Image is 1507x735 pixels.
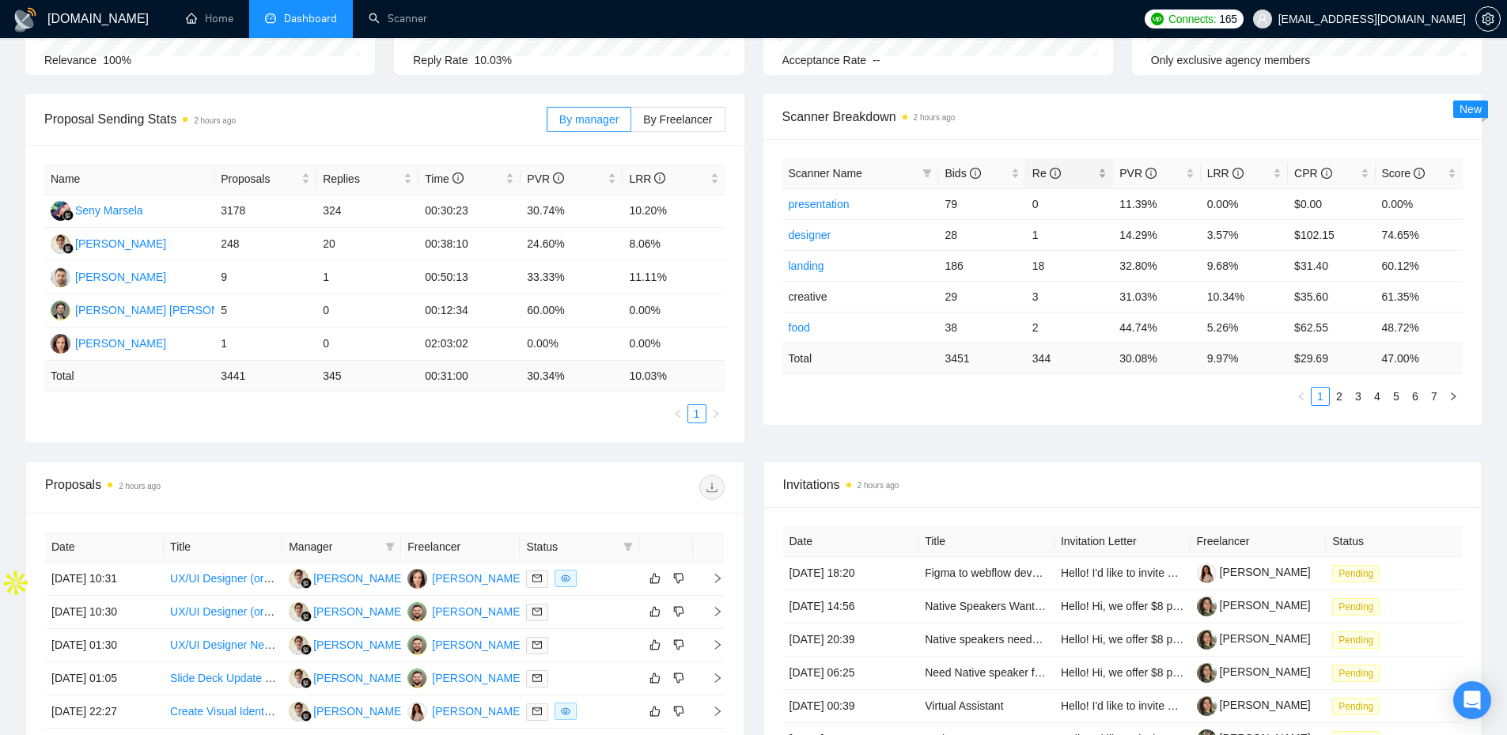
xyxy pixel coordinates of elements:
img: KY [407,635,427,655]
span: Proposal Sending Stats [44,109,547,129]
td: 00:31:00 [418,361,521,392]
div: [PERSON_NAME] [432,703,523,720]
span: LRR [629,172,665,185]
button: dislike [669,635,688,654]
button: like [646,702,665,721]
span: right [699,672,723,684]
span: Acceptance Rate [782,54,867,66]
span: CPR [1294,167,1331,180]
img: gigradar-bm.png [62,210,74,221]
span: Bids [945,167,980,180]
a: Slide Deck Update for Leadership Course [170,672,374,684]
time: 2 hours ago [858,481,899,490]
span: user [1257,13,1268,25]
td: 31.03% [1113,281,1200,312]
a: designer [789,229,831,241]
div: Proposals [45,475,384,500]
td: [DATE] 14:56 [783,590,919,623]
td: 47.00 % [1376,343,1463,373]
td: 02:03:02 [418,328,521,361]
span: Reply Rate [413,54,468,66]
td: Slide Deck Update for Leadership Course [164,662,282,695]
td: 38 [938,312,1025,343]
span: left [1297,392,1306,401]
span: info-circle [970,168,981,179]
td: 0 [1026,188,1113,219]
span: mail [532,607,542,616]
time: 2 hours ago [914,113,956,122]
a: presentation [789,198,850,210]
span: dislike [673,638,684,651]
a: SMSeny Marsela [51,203,143,216]
td: 00:38:10 [418,228,521,261]
td: 10.20% [623,195,725,228]
span: right [699,639,723,650]
td: 2 [1026,312,1113,343]
span: mail [532,640,542,650]
a: [PERSON_NAME] [1197,599,1311,612]
td: 24.60% [521,228,623,261]
a: searchScanner [369,12,427,25]
td: 79 [938,188,1025,219]
button: left [1292,387,1311,406]
td: 0.00% [521,328,623,361]
a: Native Speakers Wanted! Record Short Clips & Earn $5 to $22 per Account having 250-350 utterances! [925,600,1431,612]
span: PVR [527,172,564,185]
span: Scanner Name [789,167,862,180]
td: 186 [938,250,1025,281]
td: [DATE] 00:39 [783,690,919,723]
li: 1 [687,404,706,423]
span: Time [425,172,463,185]
td: $31.40 [1288,250,1375,281]
th: Date [45,532,164,563]
td: UX/UI Designer Needed for Queer Arts & Nightlife Brand Website [164,629,282,662]
td: 30.08 % [1113,343,1200,373]
time: 2 hours ago [119,482,161,491]
td: 9 [214,261,316,294]
td: Native Speakers Wanted! Record Short Clips & Earn $5 to $22 per Account having 250-350 utterances! [918,590,1055,623]
span: info-circle [553,172,564,184]
a: Need Native speaker for Short Phrases Recording- earn - $7-$20 per participant [925,666,1317,679]
td: [DATE] 10:30 [45,596,164,629]
th: Freelancer [401,532,520,563]
span: Pending [1332,598,1380,616]
img: KY [407,669,427,688]
td: Native speakers needed in 15 languages for short recordings Earn Upto $22 for one account! [918,623,1055,657]
span: Dashboard [284,12,337,25]
td: 344 [1026,343,1113,373]
td: 28 [938,219,1025,250]
button: like [646,602,665,621]
span: right [1448,392,1458,401]
a: AY[PERSON_NAME] [289,704,404,717]
a: AY[PERSON_NAME] [289,638,404,650]
td: [DATE] 01:30 [45,629,164,662]
a: Create Visual Identity System & Brand Guidelines for a Climate-Risk Company [170,705,555,718]
div: [PERSON_NAME] [313,669,404,687]
td: 30.34 % [521,361,623,392]
img: c1uU-XQ26dTGZOejUD2oWvEtEOpj9kSaDes79SQErUA5u5p4O3FKonBasE4H_zh_N4 [1197,630,1217,650]
span: filter [382,535,398,559]
div: [PERSON_NAME] [75,235,166,252]
a: HB[PERSON_NAME] [407,704,523,717]
span: Pending [1332,665,1380,682]
span: filter [919,161,935,185]
img: gigradar-bm.png [301,644,312,655]
li: Next Page [1444,387,1463,406]
a: 5 [1388,388,1405,405]
a: [PERSON_NAME] [1197,699,1311,711]
div: [PERSON_NAME] [313,636,404,654]
td: 29 [938,281,1025,312]
span: dislike [673,672,684,684]
span: 100% [103,54,131,66]
span: LRR [1207,167,1244,180]
a: 4 [1369,388,1386,405]
a: YB[PERSON_NAME] [51,270,166,282]
td: 11.39% [1113,188,1200,219]
span: filter [922,169,932,178]
span: info-circle [1145,168,1157,179]
td: [DATE] 22:27 [45,695,164,729]
span: eye [561,707,570,716]
th: Replies [316,164,418,195]
td: 8.06% [623,228,725,261]
td: [DATE] 06:25 [783,657,919,690]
